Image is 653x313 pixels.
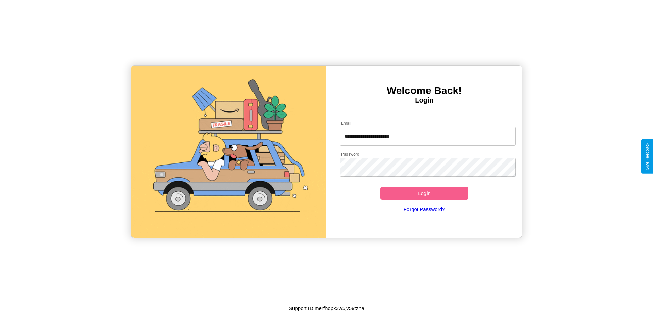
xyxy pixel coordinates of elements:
[341,151,359,157] label: Password
[341,120,352,126] label: Email
[131,66,326,238] img: gif
[289,303,364,313] p: Support ID: merfhopk3w5jv59tzna
[326,85,522,96] h3: Welcome Back!
[645,143,650,170] div: Give Feedback
[326,96,522,104] h4: Login
[380,187,468,200] button: Login
[336,200,513,219] a: Forgot Password?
